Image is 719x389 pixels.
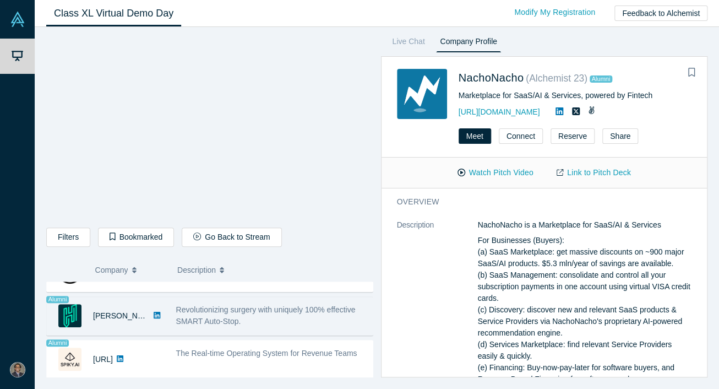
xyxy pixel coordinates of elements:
[10,362,25,377] img: Chirag Goel's Account
[478,235,692,385] p: For Businesses (Buyers): (a) SaaS Marketplace: get massive discounts on ~900 major SaaS/AI produc...
[46,339,69,347] span: Alumni
[389,35,429,52] a: Live Chat
[58,348,81,371] img: Spiky.ai's Logo
[93,311,187,320] a: [PERSON_NAME] Surgical
[459,128,491,144] button: Meet
[478,219,692,231] p: NachoNacho is a Marketplace for SaaS/AI & Services
[551,128,595,144] button: Reserve
[177,258,366,282] button: Description
[684,65,699,80] button: Bookmark
[176,349,357,358] span: The Real-time Operating System for Revenue Teams
[10,12,25,27] img: Alchemist Vault Logo
[459,72,524,84] a: NachoNacho
[503,3,607,22] a: Modify My Registration
[459,107,540,116] a: [URL][DOMAIN_NAME]
[182,228,281,247] button: Go Back to Stream
[95,258,128,282] span: Company
[46,296,69,303] span: Alumni
[46,228,90,247] button: Filters
[177,258,216,282] span: Description
[614,6,707,21] button: Feedback to Alchemist
[459,90,692,101] div: Marketplace for SaaS/AI & Services, powered by Fintech
[545,163,642,182] a: Link to Pitch Deck
[526,73,587,84] small: ( Alchemist 23 )
[397,69,447,119] img: NachoNacho's Logo
[47,36,373,219] iframe: Arithmedics
[446,163,545,182] button: Watch Pitch Video
[93,355,113,364] a: [URL]
[436,35,500,52] a: Company Profile
[58,304,81,327] img: Hubly Surgical's Logo
[46,1,181,26] a: Class XL Virtual Demo Day
[176,305,356,326] span: Revolutionizing surgery with uniquely 100% effective SMART Auto-Stop.
[590,75,612,83] span: Alumni
[499,128,543,144] button: Connect
[95,258,166,282] button: Company
[98,228,174,247] button: Bookmarked
[397,196,677,208] h3: overview
[602,128,638,144] button: Share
